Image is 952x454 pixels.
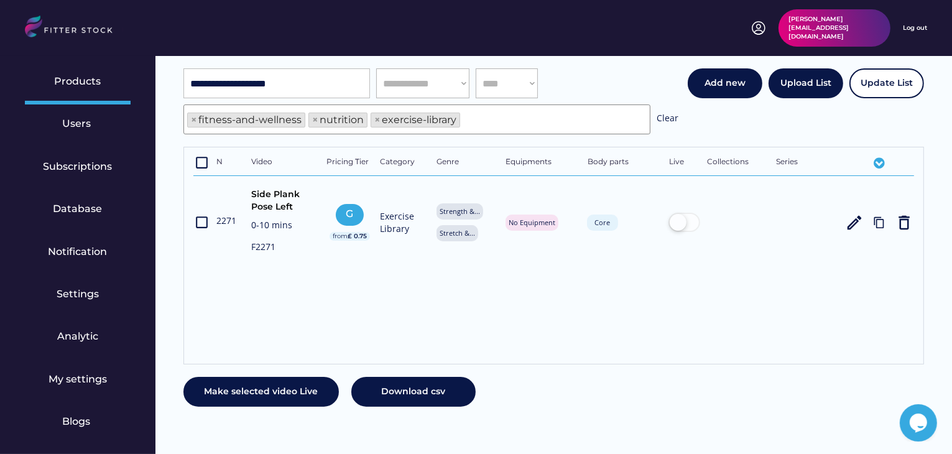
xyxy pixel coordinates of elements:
div: F2271 [251,241,320,256]
button: Make selected video Live [183,377,339,407]
div: No Equipment [509,218,555,227]
div: Analytic [57,330,98,343]
div: Pricing Tier [326,157,373,169]
div: 0-10 mins [251,219,320,234]
div: Log out [903,24,927,32]
img: profile-circle.svg [751,21,766,35]
div: Equipments [506,157,581,169]
div: Database [53,202,103,216]
div: Genre [437,157,499,169]
span: × [312,115,318,125]
text: crop_din [194,215,210,230]
button: delete_outline [895,213,913,232]
div: Series [776,157,838,169]
button: Download csv [351,377,476,407]
div: Side Plank Pose Left [251,188,320,213]
div: from [333,232,348,241]
div: Live [669,157,700,169]
li: nutrition [308,113,367,127]
div: Collections [707,157,769,169]
div: Stretch &... [440,228,475,238]
div: N [216,157,244,169]
div: Settings [57,287,99,301]
div: 2271 [216,215,244,227]
button: edit [845,213,864,232]
div: My settings [49,373,107,386]
div: Blogs [62,415,93,429]
button: crop_din [194,213,210,232]
button: Add new [688,68,762,98]
div: Core [590,218,615,227]
li: exercise-library [371,113,460,127]
span: × [374,115,381,125]
img: LOGO.svg [25,16,123,41]
div: Products [55,75,101,88]
div: Clear [657,112,678,127]
div: Users [62,117,93,131]
div: Subscriptions [44,160,113,174]
div: G [339,207,361,221]
div: £ 0.75 [348,232,367,241]
button: crop_din [194,154,210,172]
button: Update List [849,68,924,98]
div: Exercise Library [380,210,430,234]
li: fitness-and-wellness [187,113,305,127]
div: [PERSON_NAME][EMAIL_ADDRESS][DOMAIN_NAME] [788,15,880,41]
text: crop_din [194,155,210,171]
div: Video [251,157,320,169]
button: Upload List [769,68,843,98]
div: Category [380,157,430,169]
span: × [191,115,197,125]
div: Strength &... [440,206,480,216]
iframe: chat widget [900,404,940,442]
div: Notification [49,245,108,259]
div: Body parts [588,157,662,169]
